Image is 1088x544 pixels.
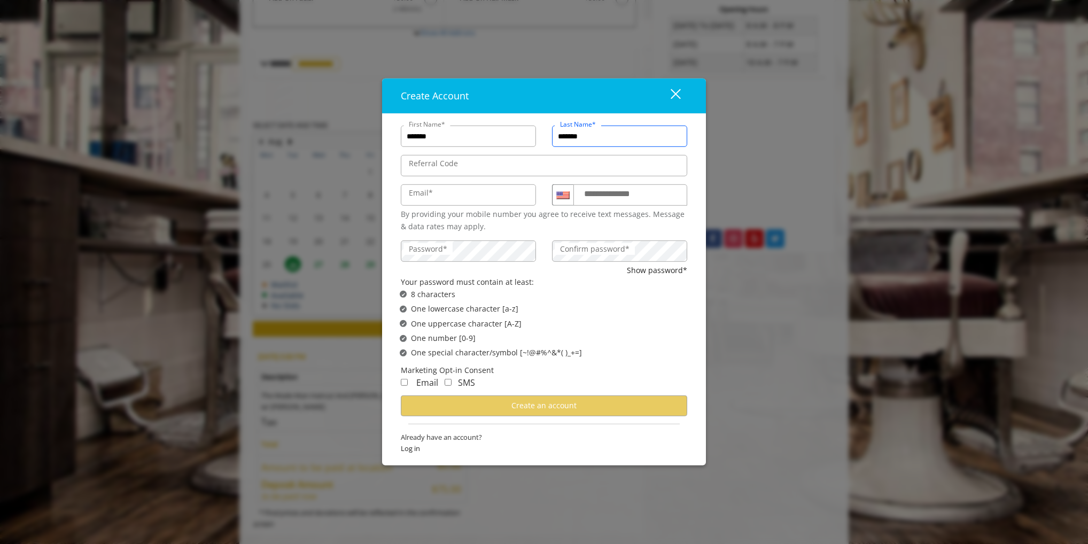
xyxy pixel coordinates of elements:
[401,240,536,262] input: Password
[401,89,469,102] span: Create Account
[552,240,687,262] input: ConfirmPassword
[401,379,408,386] input: Receive Marketing Email
[411,303,518,315] span: One lowercase character [a-z]
[401,432,687,443] span: Already have an account?
[401,276,687,288] div: Your password must contain at least:
[658,88,680,104] div: close dialog
[401,364,687,376] div: Marketing Opt-in Consent
[552,184,573,206] div: Country
[627,265,687,276] button: Show password*
[401,290,406,299] span: ✔
[401,334,406,343] span: ✔
[445,379,452,386] input: Receive Marketing SMS
[416,377,438,388] span: Email
[403,158,463,169] label: Referral Code
[401,348,406,357] span: ✔
[401,208,687,232] div: By providing your mobile number you agree to receive text messages. Message & data rates may apply.
[403,187,438,199] label: Email*
[411,347,582,359] span: One special character/symbol [~!@#%^&*( )_+=]
[401,155,687,176] input: ReferralCode
[411,332,476,344] span: One number [0-9]
[401,395,687,416] button: Create an account
[403,119,450,129] label: First Name*
[458,377,475,388] span: SMS
[401,126,536,147] input: FirstName
[411,317,522,329] span: One uppercase character [A-Z]
[555,119,601,129] label: Last Name*
[555,243,635,255] label: Confirm password*
[401,305,406,313] span: ✔
[651,85,687,107] button: close dialog
[401,184,536,206] input: Email
[511,400,577,410] span: Create an account
[411,289,455,300] span: 8 characters
[401,320,406,328] span: ✔
[403,243,453,255] label: Password*
[552,126,687,147] input: Lastname
[401,442,687,454] span: Log in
